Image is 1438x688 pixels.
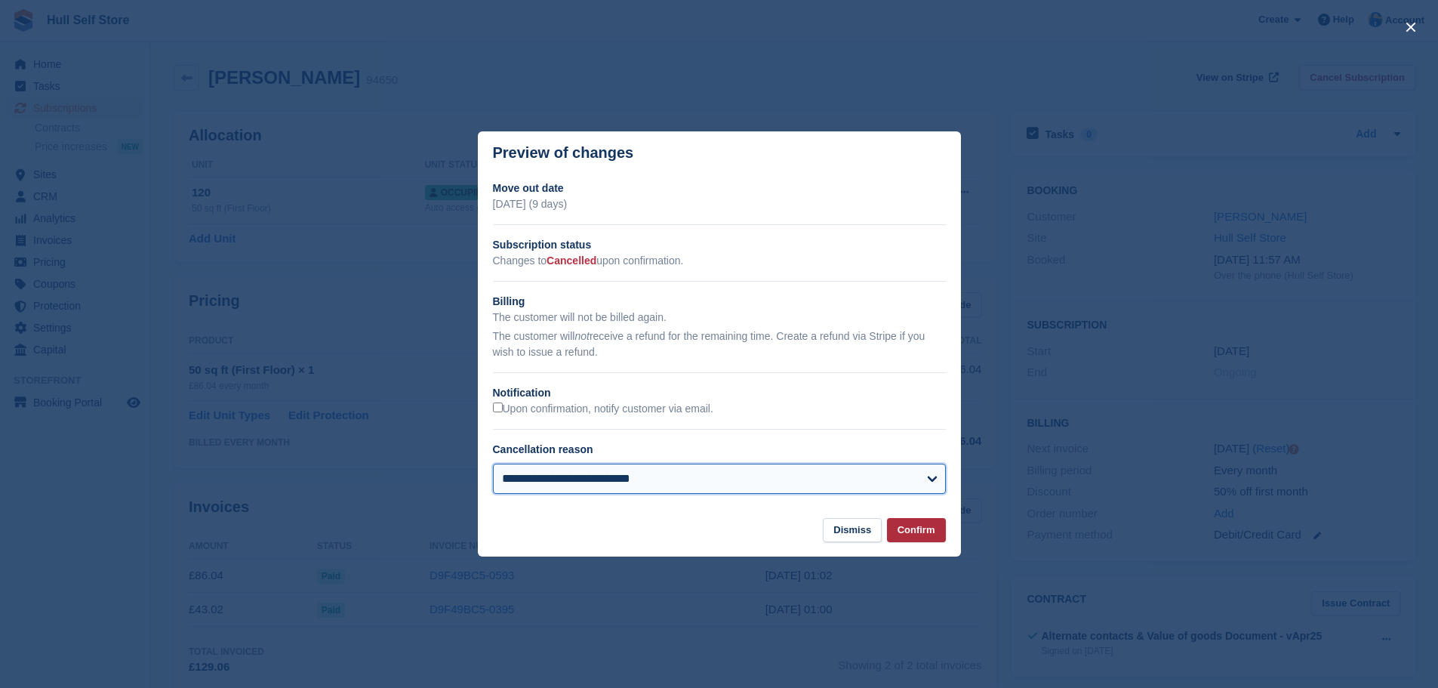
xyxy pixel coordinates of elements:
[493,196,946,212] p: [DATE] (9 days)
[493,294,946,310] h2: Billing
[493,329,946,360] p: The customer will receive a refund for the remaining time. Create a refund via Stripe if you wish...
[1399,15,1423,39] button: close
[493,310,946,325] p: The customer will not be billed again.
[574,330,589,342] em: not
[887,518,946,543] button: Confirm
[547,255,596,267] span: Cancelled
[493,237,946,253] h2: Subscription status
[823,518,882,543] button: Dismiss
[493,253,946,269] p: Changes to upon confirmation.
[493,144,634,162] p: Preview of changes
[493,443,593,455] label: Cancellation reason
[493,180,946,196] h2: Move out date
[493,403,503,412] input: Upon confirmation, notify customer via email.
[493,403,713,416] label: Upon confirmation, notify customer via email.
[493,385,946,401] h2: Notification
